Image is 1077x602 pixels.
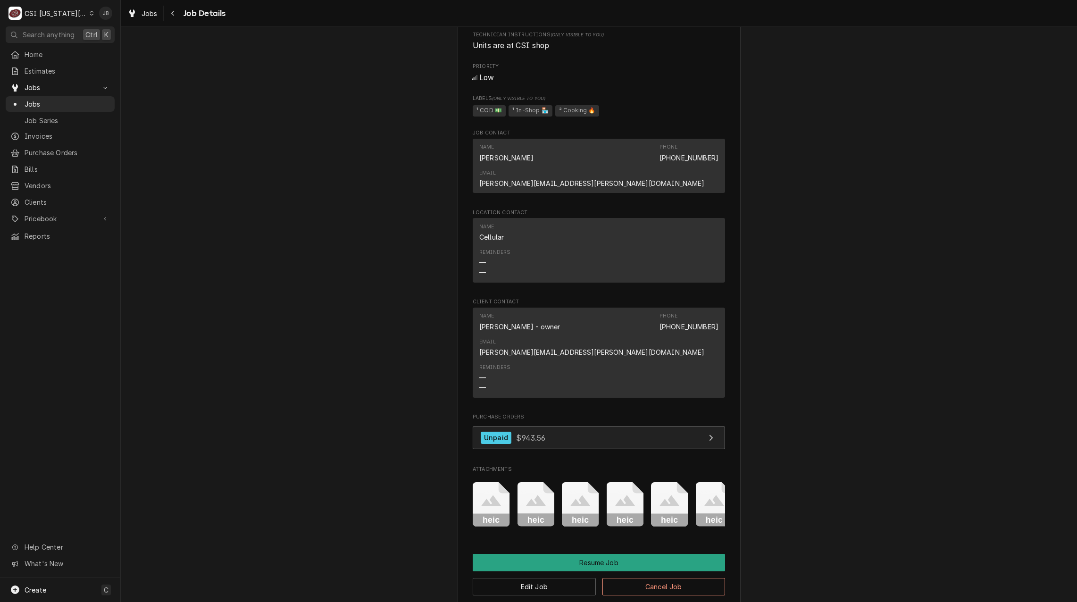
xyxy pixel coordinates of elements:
div: Phone [660,143,718,162]
button: Search anythingCtrlK [6,26,115,43]
span: Estimates [25,66,110,76]
div: Reminders [479,364,510,393]
div: Phone [660,312,678,320]
a: Estimates [6,63,115,79]
div: [PERSON_NAME] - owner [479,322,560,332]
div: — [479,268,486,277]
span: ² Cooking 🔥 [555,105,600,117]
div: Name [479,312,494,320]
div: Name [479,223,504,242]
span: $943.56 [516,433,545,442]
div: Low [473,72,725,84]
div: Email [479,338,496,346]
div: Location Contact [473,209,725,287]
div: Button Group Row [473,571,725,595]
span: Jobs [25,83,96,92]
span: Job Series [25,116,110,125]
span: Bills [25,164,110,174]
span: Home [25,50,110,59]
div: Email [479,338,705,357]
span: Help Center [25,542,109,552]
span: [object Object] [473,104,725,118]
button: Edit Job [473,578,596,595]
button: heic [473,482,510,527]
span: (Only Visible to You) [492,96,545,101]
div: CSI Kansas City's Avatar [8,7,22,20]
a: Jobs [6,96,115,112]
div: — [479,383,486,393]
a: [PHONE_NUMBER] [660,154,718,162]
button: Resume Job [473,554,725,571]
a: Reports [6,228,115,244]
span: Technician Instructions [473,31,725,39]
span: Reports [25,231,110,241]
div: — [479,373,486,383]
span: C [104,585,109,595]
a: Bills [6,161,115,177]
div: Email [479,169,705,188]
span: Units are at CSI shop [473,41,549,50]
div: Client Contact [473,298,725,401]
div: Name [479,223,494,231]
div: CSI [US_STATE][GEOGRAPHIC_DATA] [25,8,87,18]
div: Purchase Orders [473,413,725,454]
div: Client Contact List [473,308,725,402]
a: [PERSON_NAME][EMAIL_ADDRESS][PERSON_NAME][DOMAIN_NAME] [479,179,705,187]
a: View Purchase Order [473,426,725,450]
span: What's New [25,559,109,569]
button: Navigate back [166,6,181,21]
a: Jobs [124,6,161,21]
button: heic [562,482,599,527]
a: Vendors [6,178,115,193]
span: Labels [473,95,725,102]
div: Reminders [479,249,510,256]
a: Go to Jobs [6,80,115,95]
span: Invoices [25,131,110,141]
button: heic [607,482,644,527]
div: Contact [473,218,725,283]
button: Cancel Job [602,578,726,595]
button: heic [696,482,733,527]
div: Phone [660,143,678,151]
span: Search anything [23,30,75,40]
a: Clients [6,194,115,210]
a: [PERSON_NAME][EMAIL_ADDRESS][PERSON_NAME][DOMAIN_NAME] [479,348,705,356]
a: Invoices [6,128,115,144]
span: [object Object] [473,40,725,51]
span: ¹ In-Shop 🏪 [509,105,552,117]
span: Priority [473,63,725,70]
a: Go to What's New [6,556,115,571]
span: Attachments [473,475,725,534]
span: Job Details [181,7,226,20]
div: [object Object] [473,31,725,51]
span: Pricebook [25,214,96,224]
span: ¹ COD 💵 [473,105,506,117]
div: C [8,7,22,20]
div: [PERSON_NAME] [479,153,534,163]
a: Job Series [6,113,115,128]
span: Location Contact [473,209,725,217]
div: Button Group Row [473,554,725,571]
span: Purchase Orders [25,148,110,158]
button: heic [651,482,688,527]
div: [object Object] [473,95,725,118]
div: Phone [660,312,718,331]
span: Jobs [25,99,110,109]
div: JB [99,7,112,20]
div: Job Contact [473,129,725,197]
div: Location Contact List [473,218,725,287]
span: Jobs [142,8,158,18]
div: Attachments [473,466,725,534]
a: Go to Pricebook [6,211,115,226]
span: Attachments [473,466,725,473]
span: (Only Visible to You) [551,32,604,37]
span: Priority [473,72,725,84]
div: Contact [473,139,725,193]
div: Unpaid [481,432,511,444]
a: Purchase Orders [6,145,115,160]
div: Name [479,312,560,331]
div: Reminders [479,249,510,277]
span: Client Contact [473,298,725,306]
span: Vendors [25,181,110,191]
div: Cellular [479,232,504,242]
